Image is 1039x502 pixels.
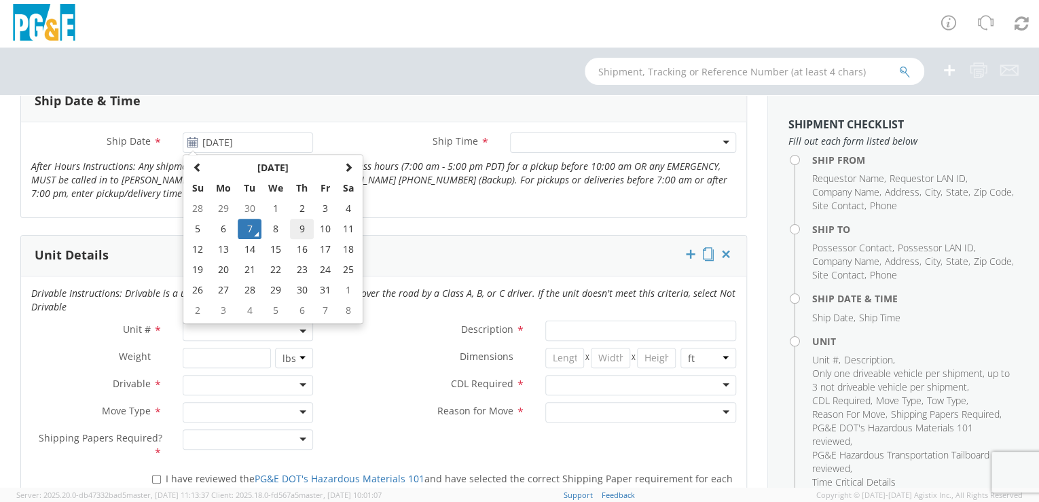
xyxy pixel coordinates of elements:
span: CDL Required [812,394,871,407]
td: 14 [238,239,261,259]
h4: Ship Date & Time [812,293,1019,304]
span: City [925,255,941,268]
span: Ship Time [433,135,478,147]
span: Address [885,255,919,268]
span: Only one driveable vehicle per shipment, up to 3 not driveable vehicle per shipment [812,367,1010,393]
td: 2 [186,300,210,321]
li: , [812,448,1015,476]
td: 29 [209,198,238,219]
li: , [812,172,886,185]
span: Previous Month [193,162,202,172]
li: , [946,185,970,199]
th: Mo [209,178,238,198]
span: Copyright © [DATE]-[DATE] Agistix Inc., All Rights Reserved [816,490,1023,501]
td: 3 [209,300,238,321]
a: PG&E DOT's Hazardous Materials 101 [255,472,424,485]
i: Drivable Instructions: Drivable is a unit that is roadworthy and can be driven over the road by a... [31,287,735,313]
span: Ship Time [859,311,900,324]
td: 23 [290,259,314,280]
span: Requestor LAN ID [890,172,966,185]
span: CDL Required [451,377,513,390]
li: , [812,353,841,367]
td: 12 [186,239,210,259]
a: Feedback [602,490,635,500]
h4: Ship From [812,155,1019,165]
span: Phone [870,199,897,212]
td: 6 [290,300,314,321]
span: PG&E Hazardous Transportation Tailboard reviewed [812,448,989,475]
li: , [812,241,894,255]
td: 19 [186,259,210,280]
td: 27 [209,280,238,300]
th: Sa [337,178,360,198]
td: 8 [337,300,360,321]
span: Client: 2025.18.0-fd567a5 [211,490,382,500]
td: 5 [261,300,290,321]
li: , [844,353,895,367]
td: 7 [238,219,261,239]
td: 13 [209,239,238,259]
span: Description [844,353,893,366]
td: 26 [186,280,210,300]
strong: Shipment Checklist [788,117,904,132]
td: 6 [209,219,238,239]
span: Move Type [102,404,151,417]
li: , [885,255,922,268]
td: 20 [209,259,238,280]
td: 24 [314,259,337,280]
span: I have reviewed the and have selected the correct Shipping Paper requirement for each unit to be ... [166,472,733,499]
li: , [812,199,867,213]
a: Support [564,490,593,500]
span: Zip Code [974,255,1012,268]
li: , [927,394,968,408]
span: Site Contact [812,268,864,281]
input: Length [545,348,585,368]
h3: Unit Details [35,249,109,262]
th: Tu [238,178,261,198]
li: , [812,394,873,408]
span: PG&E DOT's Hazardous Materials 101 reviewed [812,421,973,448]
td: 16 [290,239,314,259]
span: Description [461,323,513,336]
td: 15 [261,239,290,259]
td: 10 [314,219,337,239]
th: Su [186,178,210,198]
i: After Hours Instructions: Any shipment request submitted after normal business hours (7:00 am - 5... [31,160,727,200]
span: Server: 2025.20.0-db47332bad5 [16,490,209,500]
span: Site Contact [812,199,864,212]
input: Shipment, Tracking or Reference Number (at least 4 chars) [585,58,924,85]
span: Phone [870,268,897,281]
td: 7 [314,300,337,321]
li: , [812,268,867,282]
h4: Ship To [812,224,1019,234]
li: , [925,185,943,199]
span: State [946,255,968,268]
li: , [876,394,924,408]
li: , [812,311,856,325]
h3: Ship Date & Time [35,94,141,108]
li: , [812,185,881,199]
td: 4 [337,198,360,219]
span: X [630,348,637,368]
li: , [891,408,1002,421]
span: Shipping Papers Required? [39,431,162,444]
td: 29 [261,280,290,300]
span: State [946,185,968,198]
td: 28 [238,280,261,300]
span: City [925,185,941,198]
td: 1 [337,280,360,300]
td: 18 [337,239,360,259]
td: 30 [238,198,261,219]
td: 1 [261,198,290,219]
td: 3 [314,198,337,219]
th: Fr [314,178,337,198]
li: , [885,185,922,199]
td: 22 [261,259,290,280]
li: , [925,255,943,268]
img: pge-logo-06675f144f4cfa6a6814.png [10,4,78,44]
td: 30 [290,280,314,300]
input: I have reviewed thePG&E DOT's Hazardous Materials 101and have selected the correct Shipping Paper... [152,475,161,484]
th: Th [290,178,314,198]
span: Address [885,185,919,198]
li: , [898,241,976,255]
